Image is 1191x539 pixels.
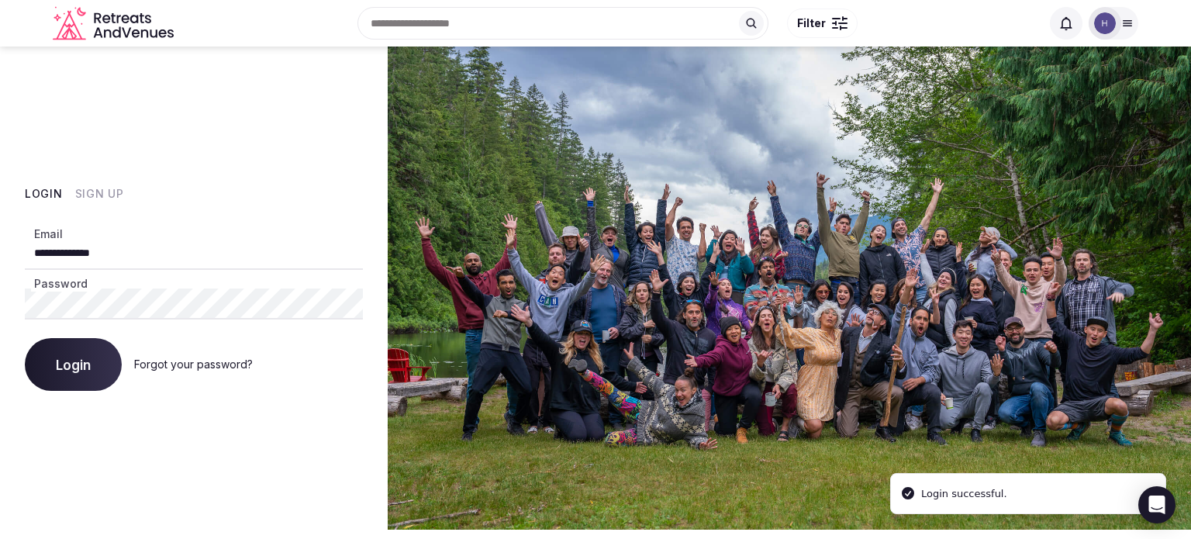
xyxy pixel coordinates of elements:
[388,47,1191,530] img: My Account Background
[787,9,858,38] button: Filter
[134,358,253,371] a: Forgot your password?
[25,186,63,202] button: Login
[1138,486,1175,523] div: Open Intercom Messenger
[53,6,177,41] svg: Retreats and Venues company logo
[53,6,177,41] a: Visit the homepage
[921,486,1007,502] div: Login successful.
[25,338,122,391] button: Login
[56,357,91,372] span: Login
[797,16,826,31] span: Filter
[75,186,124,202] button: Sign Up
[1094,12,1116,34] img: hermea.gr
